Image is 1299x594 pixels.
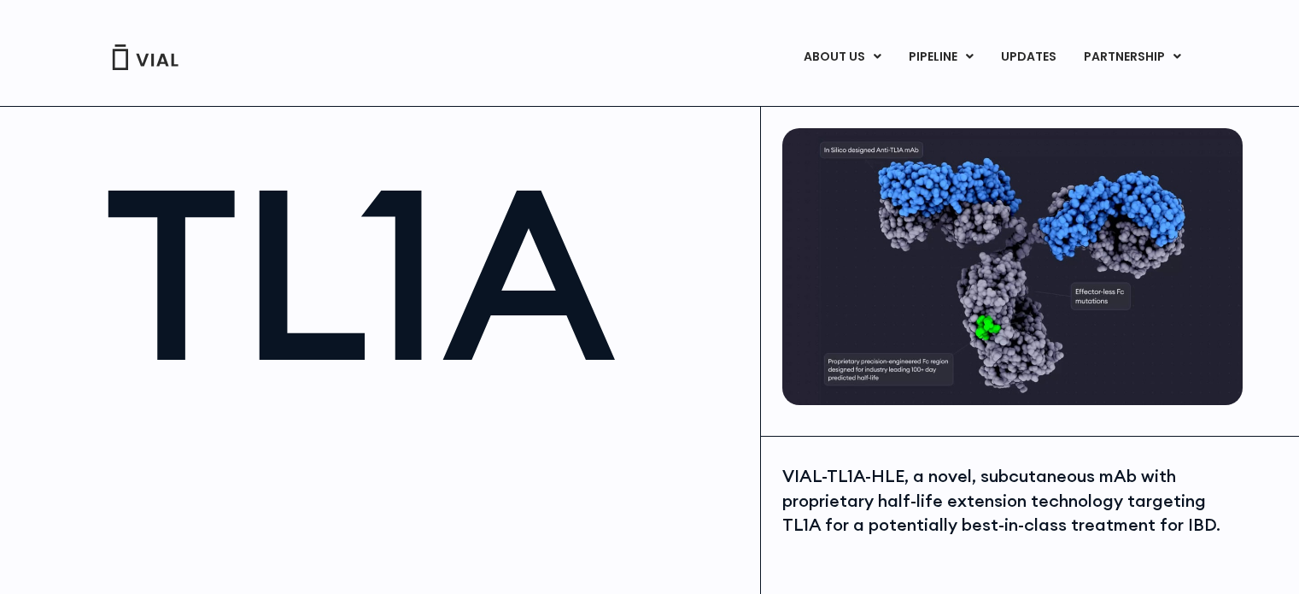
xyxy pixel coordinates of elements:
[790,43,894,72] a: ABOUT USMenu Toggle
[987,43,1069,72] a: UPDATES
[111,44,179,70] img: Vial Logo
[1070,43,1195,72] a: PARTNERSHIPMenu Toggle
[895,43,986,72] a: PIPELINEMenu Toggle
[782,128,1243,405] img: TL1A antibody diagram.
[104,154,744,392] h1: TL1A
[782,464,1238,538] div: VIAL-TL1A-HLE, a novel, subcutaneous mAb with proprietary half-life extension technology targetin...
